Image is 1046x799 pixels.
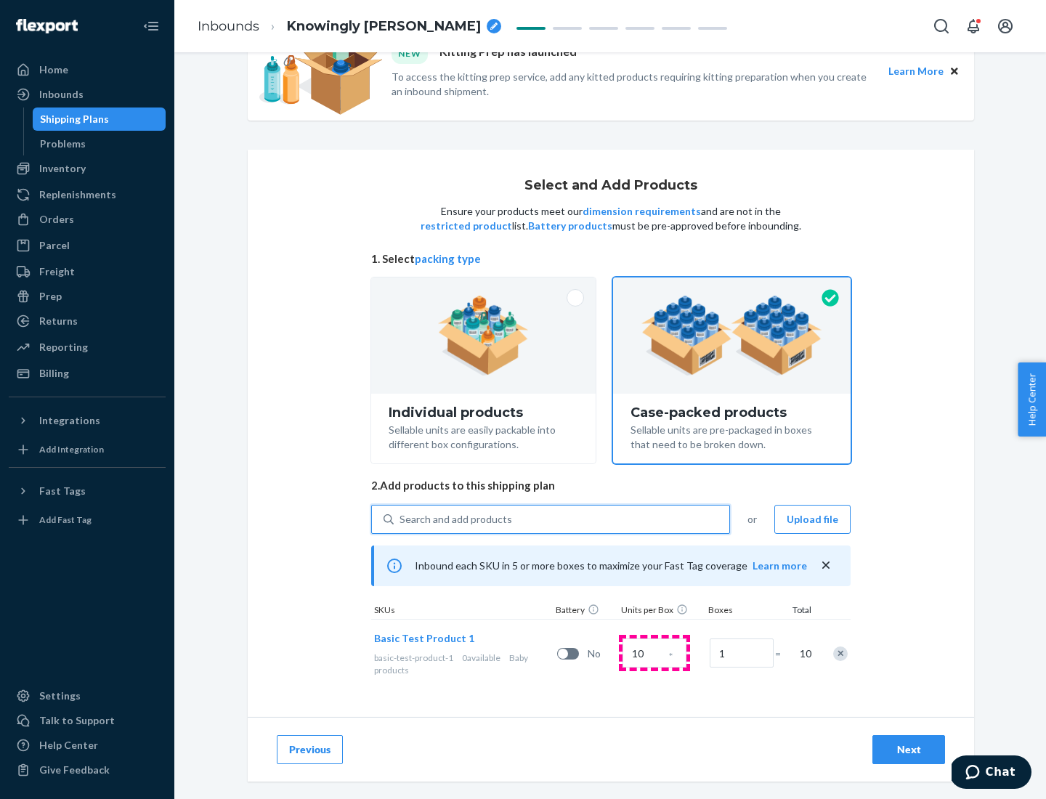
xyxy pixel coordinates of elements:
[186,5,513,48] ol: breadcrumbs
[421,219,512,233] button: restricted product
[374,652,453,663] span: basic-test-product-1
[872,735,945,764] button: Next
[371,545,851,586] div: Inbound each SKU in 5 or more boxes to maximize your Fast Tag coverage
[9,508,166,532] a: Add Fast Tag
[439,44,577,63] p: Kitting Prep has launched
[39,314,78,328] div: Returns
[39,187,116,202] div: Replenishments
[33,132,166,155] a: Problems
[631,420,833,452] div: Sellable units are pre-packaged in boxes that need to be broken down.
[641,296,822,376] img: case-pack.59cecea509d18c883b923b81aeac6d0b.png
[371,604,553,619] div: SKUs
[959,12,988,41] button: Open notifications
[952,755,1031,792] iframe: Opens a widget where you can chat to one of our agents
[9,183,166,206] a: Replenishments
[9,83,166,106] a: Inbounds
[9,362,166,385] a: Billing
[39,87,84,102] div: Inbounds
[775,646,790,661] span: =
[9,58,166,81] a: Home
[462,652,500,663] span: 0 available
[392,70,875,99] p: To access the kitting prep service, add any kitted products requiring kitting preparation when yo...
[1018,362,1046,437] button: Help Center
[415,251,481,267] button: packing type
[9,438,166,461] a: Add Integration
[33,108,166,131] a: Shipping Plans
[927,12,956,41] button: Open Search Box
[198,18,259,34] a: Inbounds
[9,260,166,283] a: Freight
[400,512,512,527] div: Search and add products
[588,646,617,661] span: No
[9,479,166,503] button: Fast Tags
[438,296,529,376] img: individual-pack.facf35554cb0f1810c75b2bd6df2d64e.png
[371,478,851,493] span: 2. Add products to this shipping plan
[39,443,104,455] div: Add Integration
[9,734,166,757] a: Help Center
[9,208,166,231] a: Orders
[137,12,166,41] button: Close Navigation
[389,405,578,420] div: Individual products
[9,336,166,359] a: Reporting
[9,709,166,732] button: Talk to Support
[277,735,343,764] button: Previous
[40,137,86,151] div: Problems
[9,409,166,432] button: Integrations
[888,63,944,79] button: Learn More
[39,161,86,176] div: Inventory
[9,684,166,707] a: Settings
[623,638,686,668] input: Case Quantity
[991,12,1020,41] button: Open account menu
[705,604,778,619] div: Boxes
[374,652,551,676] div: Baby products
[392,44,428,63] div: NEW
[774,505,851,534] button: Upload file
[524,179,697,193] h1: Select and Add Products
[39,763,110,777] div: Give Feedback
[39,713,115,728] div: Talk to Support
[371,251,851,267] span: 1. Select
[287,17,481,36] span: Knowingly Jolly Mastiff
[885,742,933,757] div: Next
[39,514,92,526] div: Add Fast Tag
[553,604,618,619] div: Battery
[39,62,68,77] div: Home
[374,632,474,644] span: Basic Test Product 1
[39,689,81,703] div: Settings
[710,638,774,668] input: Number of boxes
[583,204,701,219] button: dimension requirements
[9,157,166,180] a: Inventory
[9,758,166,782] button: Give Feedback
[16,19,78,33] img: Flexport logo
[9,309,166,333] a: Returns
[747,512,757,527] span: or
[753,559,807,573] button: Learn more
[39,212,74,227] div: Orders
[819,558,833,573] button: close
[40,112,109,126] div: Shipping Plans
[39,238,70,253] div: Parcel
[39,413,100,428] div: Integrations
[39,738,98,753] div: Help Center
[374,631,474,646] button: Basic Test Product 1
[778,604,814,619] div: Total
[797,646,811,661] span: 10
[946,63,962,79] button: Close
[833,646,848,661] div: Remove Item
[39,366,69,381] div: Billing
[618,604,705,619] div: Units per Box
[9,234,166,257] a: Parcel
[528,219,612,233] button: Battery products
[631,405,833,420] div: Case-packed products
[419,204,803,233] p: Ensure your products meet our and are not in the list. must be pre-approved before inbounding.
[9,285,166,308] a: Prep
[39,289,62,304] div: Prep
[39,264,75,279] div: Freight
[39,484,86,498] div: Fast Tags
[39,340,88,354] div: Reporting
[389,420,578,452] div: Sellable units are easily packable into different box configurations.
